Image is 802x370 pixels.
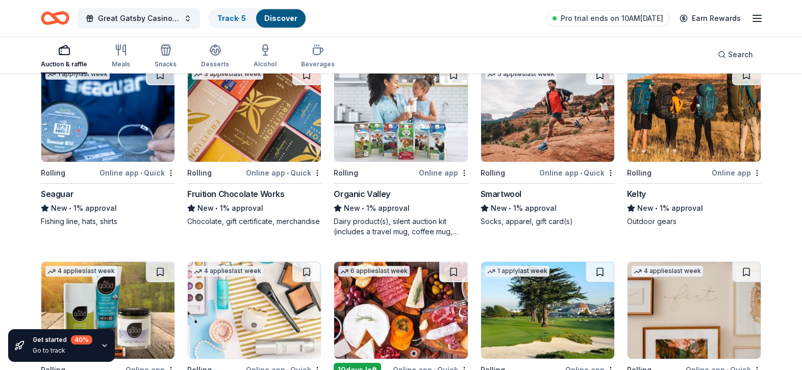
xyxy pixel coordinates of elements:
img: Image for All Good [41,262,174,359]
div: Online app [712,166,761,179]
img: Image for QVC [188,262,321,359]
span: • [509,204,511,212]
div: Fishing line, hats, shirts [41,216,175,227]
button: Snacks [155,40,177,73]
span: New [491,202,507,214]
div: Rolling [334,167,358,179]
a: Image for Fruition Chocolate Works3 applieslast weekRollingOnline app•QuickFruition Chocolate Wor... [187,64,321,227]
span: Search [728,48,753,61]
div: Smartwool [481,188,521,200]
div: Seaguar [41,188,73,200]
button: Search [710,44,761,65]
span: New [344,202,360,214]
span: • [216,204,218,212]
div: Meals [112,60,130,68]
button: Great Gatsby Casino Night [78,8,200,29]
div: Dairy product(s), silent auction kit (includes a travel mug, coffee mug, freezer bag, umbrella, m... [334,216,468,237]
div: Online app [419,166,468,179]
span: New [51,202,67,214]
button: Beverages [301,40,335,73]
div: Beverages [301,60,335,68]
div: 1% approval [627,202,761,214]
a: Discover [264,14,297,22]
a: Track· 5 [217,14,246,22]
div: 6 applies last week [338,266,410,277]
span: Great Gatsby Casino Night [98,12,180,24]
div: 4 applies last week [632,266,703,277]
a: Earn Rewards [673,9,747,28]
div: 3 applies last week [192,69,263,80]
span: Pro trial ends on 10AM[DATE] [561,12,663,24]
img: Image for Seaguar [41,65,174,162]
div: Rolling [481,167,505,179]
div: 1% approval [481,202,615,214]
div: 1 apply last week [45,69,110,80]
div: Organic Valley [334,188,390,200]
img: Image for Organic Valley [334,65,467,162]
div: 1 apply last week [485,266,549,277]
img: Image for Presidio Golf Course [481,262,614,359]
div: Kelty [627,188,646,200]
a: Image for Organic ValleyRollingOnline appOrganic ValleyNew•1% approvalDairy product(s), silent au... [334,64,468,237]
div: Desserts [201,60,229,68]
div: Outdoor gears [627,216,761,227]
div: Online app Quick [99,166,175,179]
div: 5 applies last week [485,69,557,80]
img: Image for Kelty [628,65,761,162]
div: Fruition Chocolate Works [187,188,284,200]
span: • [140,169,142,177]
span: New [197,202,214,214]
button: Desserts [201,40,229,73]
div: 1% approval [41,202,175,214]
div: Socks, apparel, gift card(s) [481,216,615,227]
div: 4 applies last week [192,266,263,277]
div: Chocolate, gift certificate, merchandise [187,216,321,227]
div: Rolling [187,167,212,179]
button: Auction & raffle [41,40,87,73]
div: 4 applies last week [45,266,117,277]
div: Snacks [155,60,177,68]
a: Home [41,6,69,30]
button: Meals [112,40,130,73]
img: Image for The Chefs' Warehouse [334,262,467,359]
div: Go to track [33,347,92,355]
img: Image for Fruition Chocolate Works [188,65,321,162]
a: Image for Seaguar1 applylast weekRollingOnline app•QuickSeaguarNew•1% approvalFishing line, hats,... [41,64,175,227]
div: Rolling [41,167,65,179]
button: Alcohol [254,40,277,73]
div: Online app Quick [246,166,321,179]
div: 40 % [71,335,92,344]
button: Track· 5Discover [208,8,307,29]
div: Get started [33,335,92,344]
div: Rolling [627,167,651,179]
img: Image for Smartwool [481,65,614,162]
div: 1% approval [187,202,321,214]
span: • [655,204,658,212]
div: Online app Quick [539,166,615,179]
div: Auction & raffle [41,60,87,68]
div: Alcohol [254,60,277,68]
div: 1% approval [334,202,468,214]
span: • [287,169,289,177]
span: • [580,169,582,177]
a: Image for KeltyRollingOnline appKeltyNew•1% approvalOutdoor gears [627,64,761,227]
span: New [637,202,654,214]
a: Pro trial ends on 10AM[DATE] [546,10,669,27]
span: • [69,204,71,212]
img: Image for Be A Heart [628,262,761,359]
a: Image for Smartwool5 applieslast weekRollingOnline app•QuickSmartwoolNew•1% approvalSocks, appare... [481,64,615,227]
span: • [362,204,365,212]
